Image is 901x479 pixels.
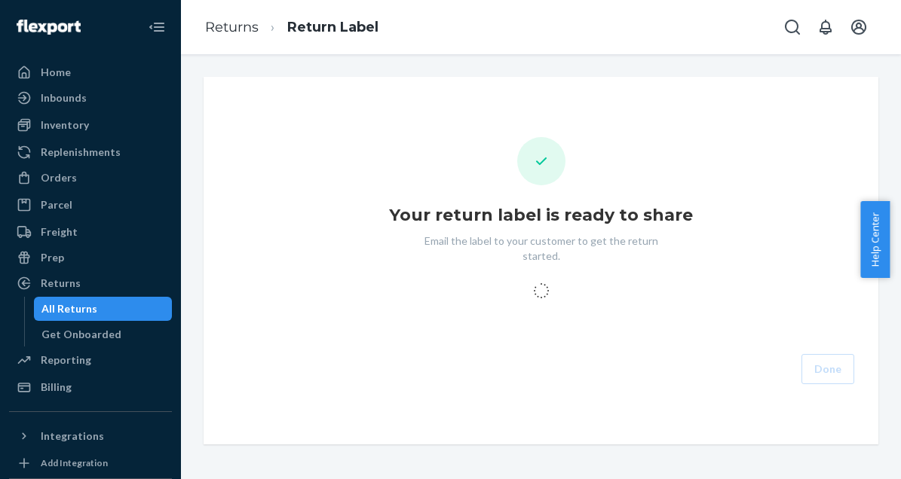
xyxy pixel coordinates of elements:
[9,140,172,164] a: Replenishments
[41,327,121,342] div: Get Onboarded
[41,145,121,160] div: Replenishments
[34,297,173,321] a: All Returns
[41,250,64,265] div: Prep
[41,117,89,133] div: Inventory
[34,322,173,346] a: Get Onboarded
[9,86,172,110] a: Inbounds
[41,170,77,185] div: Orders
[844,12,874,42] button: Open account menu
[777,12,808,42] button: Open Search Box
[41,380,72,395] div: Billing
[9,424,172,448] button: Integrations
[9,454,172,472] a: Add Integration
[9,375,172,399] a: Billing
[287,19,378,35] a: Return Label
[9,166,172,190] a: Orders
[41,224,78,239] div: Freight
[409,233,673,264] p: Email the label to your customer to get the return started.
[9,220,172,244] a: Freight
[142,12,172,42] button: Close Navigation
[41,90,87,105] div: Inbounds
[860,201,890,278] button: Help Center
[9,60,172,84] a: Home
[9,348,172,372] a: Reporting
[17,20,81,35] img: Flexport logo
[801,354,854,384] button: Done
[9,271,172,295] a: Returns
[193,5,391,50] ol: breadcrumbs
[41,429,104,444] div: Integrations
[41,301,97,316] div: All Returns
[41,352,91,368] div: Reporting
[9,246,172,270] a: Prep
[41,276,81,291] div: Returns
[389,203,693,227] h1: Your return label is ready to share
[9,193,172,217] a: Parcel
[205,19,259,35] a: Returns
[41,65,71,80] div: Home
[9,113,172,137] a: Inventory
[811,12,841,42] button: Open notifications
[41,456,108,469] div: Add Integration
[41,197,72,212] div: Parcel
